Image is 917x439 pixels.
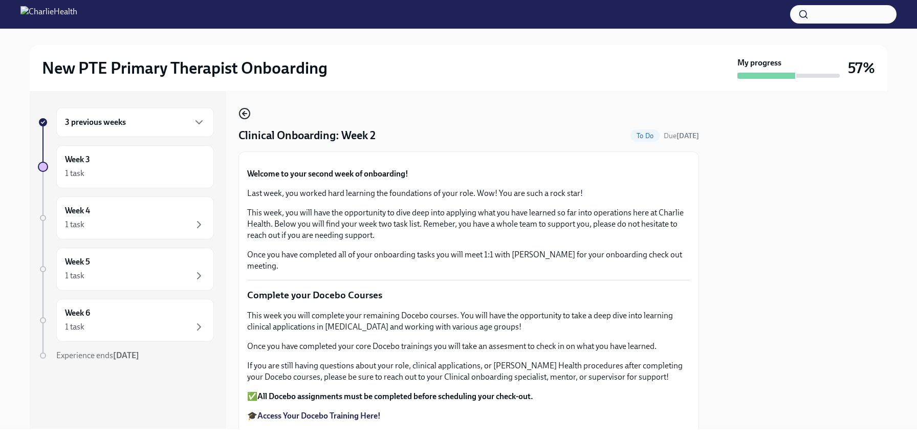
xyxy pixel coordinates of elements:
[238,128,376,143] h4: Clinical Onboarding: Week 2
[65,321,84,333] div: 1 task
[257,411,381,421] a: Access Your Docebo Training Here!
[56,350,139,360] span: Experience ends
[247,341,690,352] p: Once you have completed your core Docebo trainings you will take an assesment to check in on what...
[247,391,690,402] p: ✅
[42,58,327,78] h2: New PTE Primary Therapist Onboarding
[38,145,214,188] a: Week 31 task
[664,131,699,140] span: Due
[247,310,690,333] p: This week you will complete your remaining Docebo courses. You will have the opportunity to take ...
[247,289,690,302] p: Complete your Docebo Courses
[65,154,90,165] h6: Week 3
[257,391,533,401] strong: All Docebo assignments must be completed before scheduling your check-out.
[664,131,699,141] span: August 30th, 2025 09:00
[65,256,90,268] h6: Week 5
[247,249,690,272] p: Once you have completed all of your onboarding tasks you will meet 1:1 with [PERSON_NAME] for you...
[247,188,690,199] p: Last week, you worked hard learning the foundations of your role. Wow! You are such a rock star!
[247,207,690,241] p: This week, you will have the opportunity to dive deep into applying what you have learned so far ...
[113,350,139,360] strong: [DATE]
[65,205,90,216] h6: Week 4
[247,410,690,422] p: 🎓
[65,219,84,230] div: 1 task
[65,308,90,319] h6: Week 6
[848,59,875,77] h3: 57%
[65,168,84,179] div: 1 task
[676,131,699,140] strong: [DATE]
[38,299,214,342] a: Week 61 task
[65,270,84,281] div: 1 task
[56,107,214,137] div: 3 previous weeks
[38,248,214,291] a: Week 51 task
[20,6,77,23] img: CharlieHealth
[247,360,690,383] p: If you are still having questions about your role, clinical applications, or [PERSON_NAME] Health...
[737,57,781,69] strong: My progress
[38,196,214,239] a: Week 41 task
[630,132,660,140] span: To Do
[65,117,126,128] h6: 3 previous weeks
[247,169,408,179] strong: Welcome to your second week of onboarding!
